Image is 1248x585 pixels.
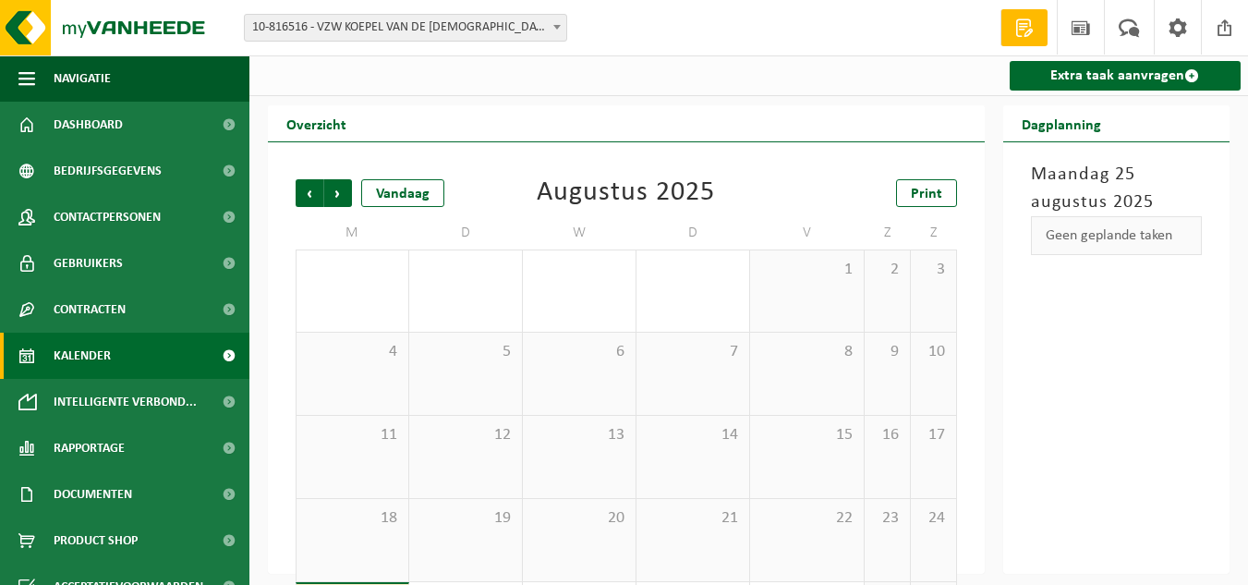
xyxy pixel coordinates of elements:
[54,425,125,471] span: Rapportage
[750,216,864,250] td: V
[54,379,197,425] span: Intelligente verbond...
[865,216,911,250] td: Z
[911,216,957,250] td: Z
[361,179,444,207] div: Vandaag
[1003,105,1120,141] h2: Dagplanning
[54,148,162,194] span: Bedrijfsgegevens
[324,179,352,207] span: Volgende
[874,425,901,445] span: 16
[920,425,947,445] span: 17
[54,55,111,102] span: Navigatie
[874,508,901,529] span: 23
[636,216,750,250] td: D
[523,216,636,250] td: W
[306,508,399,529] span: 18
[874,260,901,280] span: 2
[54,240,123,286] span: Gebruikers
[874,342,901,362] span: 9
[532,425,626,445] span: 13
[54,194,161,240] span: Contactpersonen
[306,342,399,362] span: 4
[1031,161,1202,216] h3: Maandag 25 augustus 2025
[646,425,740,445] span: 14
[759,508,854,529] span: 22
[245,15,566,41] span: 10-816516 - VZW KOEPEL VAN DE CHRISTELIJKE WERKNEMERSORGANISATIES - ROESELARE
[759,260,854,280] span: 1
[54,471,132,518] span: Documenten
[54,102,123,148] span: Dashboard
[1031,216,1202,255] div: Geen geplande taken
[409,216,523,250] td: D
[268,105,365,141] h2: Overzicht
[896,179,957,207] a: Print
[911,187,942,201] span: Print
[759,342,854,362] span: 8
[1010,61,1241,91] a: Extra taak aanvragen
[296,216,409,250] td: M
[920,260,947,280] span: 3
[759,425,854,445] span: 15
[920,342,947,362] span: 10
[532,508,626,529] span: 20
[646,508,740,529] span: 21
[306,425,399,445] span: 11
[418,425,513,445] span: 12
[244,14,567,42] span: 10-816516 - VZW KOEPEL VAN DE CHRISTELIJKE WERKNEMERSORGANISATIES - ROESELARE
[418,342,513,362] span: 5
[54,286,126,333] span: Contracten
[54,518,138,564] span: Product Shop
[532,342,626,362] span: 6
[920,508,947,529] span: 24
[54,333,111,379] span: Kalender
[296,179,323,207] span: Vorige
[646,342,740,362] span: 7
[418,508,513,529] span: 19
[537,179,715,207] div: Augustus 2025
